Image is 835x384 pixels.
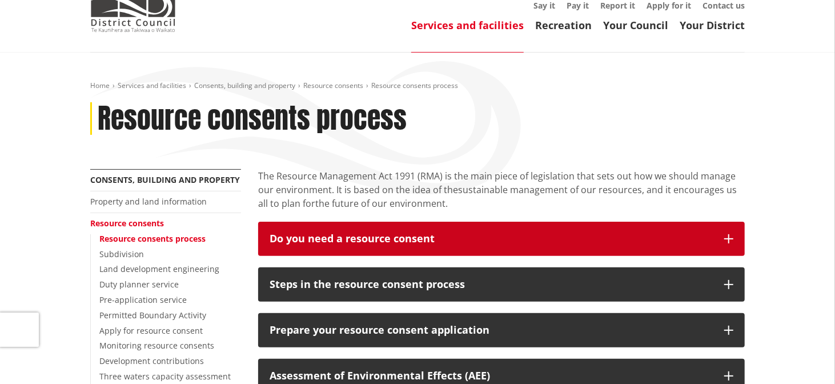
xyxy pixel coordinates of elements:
[411,18,524,32] a: Services and facilities
[90,218,164,229] a: Resource consents
[99,279,179,290] a: Duty planner service
[99,371,231,382] a: Three waters capacity assessment
[194,81,295,90] a: Consents, building and property
[270,279,713,290] div: Steps in the resource consent process
[270,325,713,336] div: Prepare your resource consent application
[99,310,206,321] a: Permitted Boundary Activity
[90,81,745,91] nav: breadcrumb
[603,18,668,32] a: Your Council
[303,81,363,90] a: Resource consents
[99,233,206,244] a: Resource consents process
[99,294,187,305] a: Pre-application service
[99,249,144,259] a: Subdivision
[258,267,745,302] button: Steps in the resource consent process
[99,355,204,366] a: Development contributions
[99,325,203,336] a: Apply for resource consent
[118,81,186,90] a: Services and facilities
[782,336,824,377] iframe: Messenger Launcher
[99,340,214,351] a: Monitoring resource consents
[99,263,219,274] a: Land development engineering
[90,196,207,207] a: Property and land information
[258,313,745,347] button: Prepare your resource consent application
[258,222,745,256] button: Do you need a resource consent
[371,81,458,90] span: Resource consents process
[270,233,713,245] div: Do you need a resource consent
[90,81,110,90] a: Home
[270,370,713,382] div: Assessment of Environmental Effects (AEE)
[90,174,240,185] a: Consents, building and property
[258,169,745,210] p: The Resource Management Act 1991 (RMA) is the main piece of legislation that sets out how we shou...
[98,102,407,135] h1: Resource consents process
[535,18,592,32] a: Recreation
[680,18,745,32] a: Your District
